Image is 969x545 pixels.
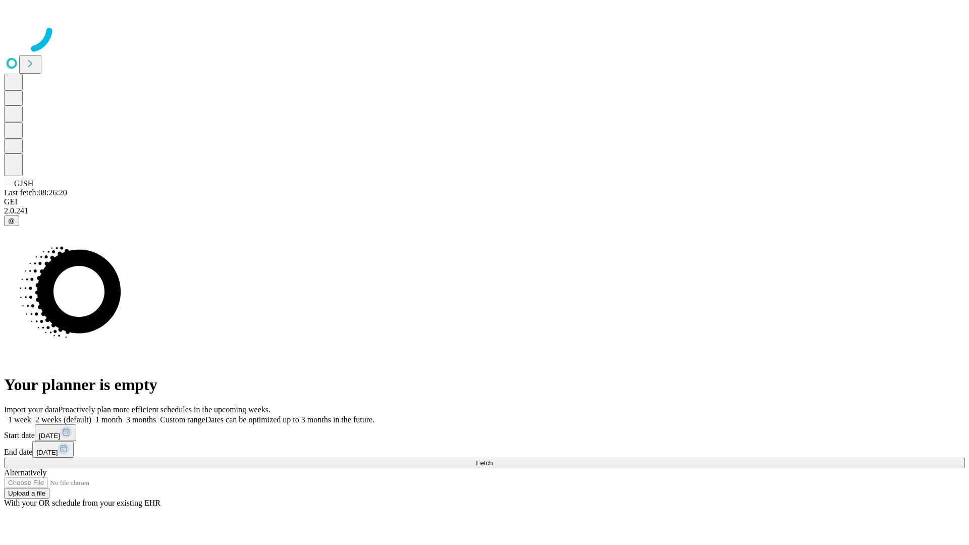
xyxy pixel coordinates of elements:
[4,441,965,458] div: End date
[35,424,76,441] button: [DATE]
[4,375,965,394] h1: Your planner is empty
[4,188,67,197] span: Last fetch: 08:26:20
[4,206,965,215] div: 2.0.241
[59,405,271,414] span: Proactively plan more efficient schedules in the upcoming weeks.
[36,449,58,456] span: [DATE]
[95,415,122,424] span: 1 month
[35,415,91,424] span: 2 weeks (default)
[8,217,15,225] span: @
[4,197,965,206] div: GEI
[4,468,46,477] span: Alternatively
[8,415,31,424] span: 1 week
[4,424,965,441] div: Start date
[4,405,59,414] span: Import your data
[4,215,19,226] button: @
[39,432,60,440] span: [DATE]
[160,415,205,424] span: Custom range
[4,499,160,507] span: With your OR schedule from your existing EHR
[4,458,965,468] button: Fetch
[4,488,49,499] button: Upload a file
[14,179,33,188] span: GJSH
[32,441,74,458] button: [DATE]
[476,459,493,467] span: Fetch
[126,415,156,424] span: 3 months
[205,415,374,424] span: Dates can be optimized up to 3 months in the future.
